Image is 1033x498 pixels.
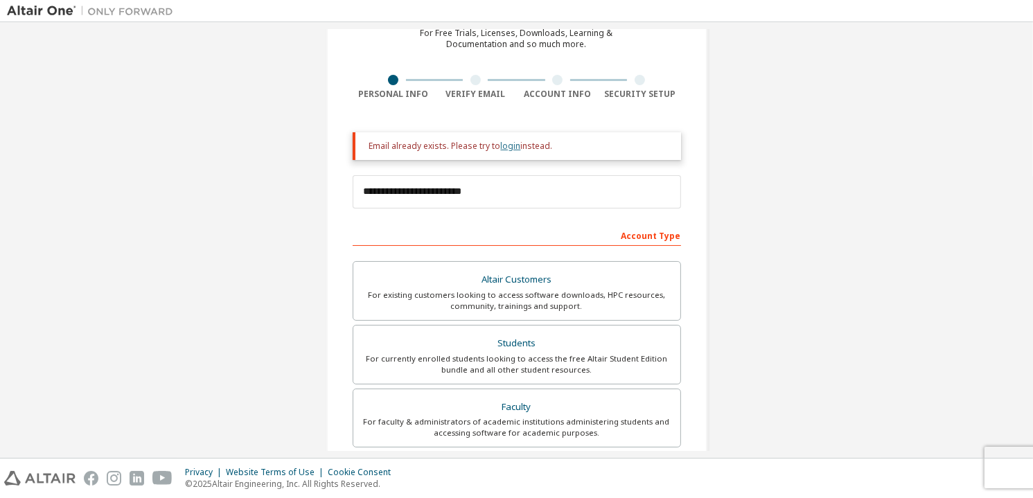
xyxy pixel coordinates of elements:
[130,471,144,486] img: linkedin.svg
[517,89,599,100] div: Account Info
[84,471,98,486] img: facebook.svg
[152,471,173,486] img: youtube.svg
[185,467,226,478] div: Privacy
[362,290,672,312] div: For existing customers looking to access software downloads, HPC resources, community, trainings ...
[353,89,435,100] div: Personal Info
[107,471,121,486] img: instagram.svg
[362,353,672,375] div: For currently enrolled students looking to access the free Altair Student Edition bundle and all ...
[599,89,681,100] div: Security Setup
[362,334,672,353] div: Students
[226,467,328,478] div: Website Terms of Use
[369,141,670,152] div: Email already exists. Please try to instead.
[185,478,399,490] p: © 2025 Altair Engineering, Inc. All Rights Reserved.
[434,89,517,100] div: Verify Email
[4,471,76,486] img: altair_logo.svg
[421,28,613,50] div: For Free Trials, Licenses, Downloads, Learning & Documentation and so much more.
[362,416,672,438] div: For faculty & administrators of academic institutions administering students and accessing softwa...
[362,398,672,417] div: Faculty
[501,140,521,152] a: login
[362,270,672,290] div: Altair Customers
[328,467,399,478] div: Cookie Consent
[7,4,180,18] img: Altair One
[353,224,681,246] div: Account Type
